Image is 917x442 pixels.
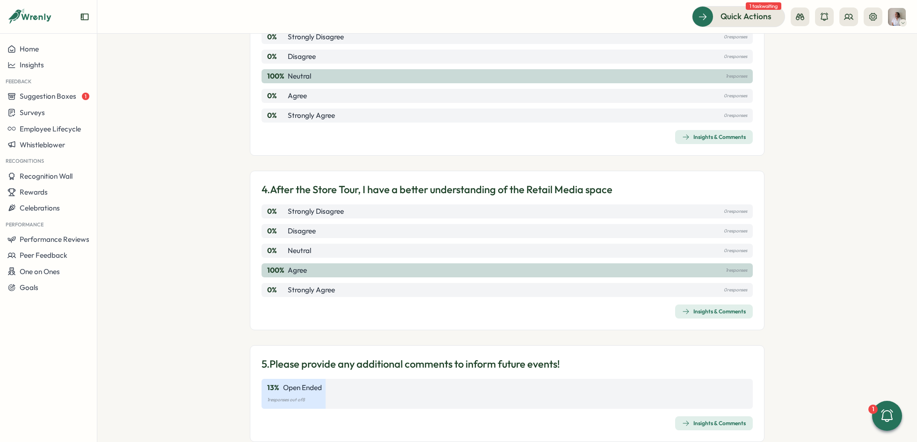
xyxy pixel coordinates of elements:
p: 0 responses [724,91,747,101]
p: 4. After the Store Tour, I have a better understanding of the Retail Media space [262,182,612,197]
p: Open Ended [283,383,322,393]
span: Suggestion Boxes [20,92,76,101]
span: Employee Lifecycle [20,124,81,133]
span: Insights [20,60,44,69]
p: 1 responses out of 8 [267,395,747,405]
button: Expand sidebar [80,12,89,22]
p: 1 responses [726,265,747,275]
div: Insights & Comments [682,420,746,427]
p: Neutral [288,71,311,81]
p: 0 responses [724,206,747,217]
p: Agree [288,265,307,275]
button: Insights & Comments [675,416,753,430]
p: Agree [288,91,307,101]
p: 0 responses [724,285,747,295]
p: Disagree [288,51,316,62]
button: Insights & Comments [675,130,753,144]
p: 0 % [267,91,286,101]
p: 0 responses [724,51,747,62]
p: 0 % [267,110,286,121]
p: Strongly Disagree [288,206,344,217]
p: Strongly Disagree [288,32,344,42]
span: Rewards [20,188,48,196]
div: 1 [868,405,878,414]
p: Strongly Agree [288,110,335,121]
span: Peer Feedback [20,251,67,260]
span: Whistleblower [20,140,65,149]
p: 0 % [267,51,286,62]
p: 0 responses [724,246,747,256]
button: Quick Actions [692,6,785,27]
p: 100 % [267,265,286,275]
p: 0 % [267,285,286,295]
p: Strongly Agree [288,285,335,295]
img: Alejandra Catania [888,8,906,26]
p: 0 % [267,206,286,217]
p: Neutral [288,246,311,256]
p: 0 % [267,32,286,42]
span: Performance Reviews [20,235,89,244]
button: 1 [872,401,902,431]
p: 0 responses [724,32,747,42]
p: 0 % [267,246,286,256]
p: 1 responses [726,71,747,81]
span: Celebrations [20,203,60,212]
p: 100 % [267,71,286,81]
span: 1 [82,93,89,100]
span: Home [20,44,39,53]
div: Insights & Comments [682,133,746,141]
p: 13 % [267,383,279,393]
p: 5. Please provide any additional comments to inform future events! [262,357,560,371]
button: Insights & Comments [675,304,753,319]
span: Quick Actions [720,10,771,22]
span: 1 task waiting [746,2,781,10]
p: 0 responses [724,226,747,236]
span: One on Ones [20,267,60,276]
p: Disagree [288,226,316,236]
p: 0 responses [724,110,747,121]
span: Goals [20,283,38,292]
span: Surveys [20,108,45,117]
span: Recognition Wall [20,172,73,181]
p: 0 % [267,226,286,236]
div: Insights & Comments [682,308,746,315]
